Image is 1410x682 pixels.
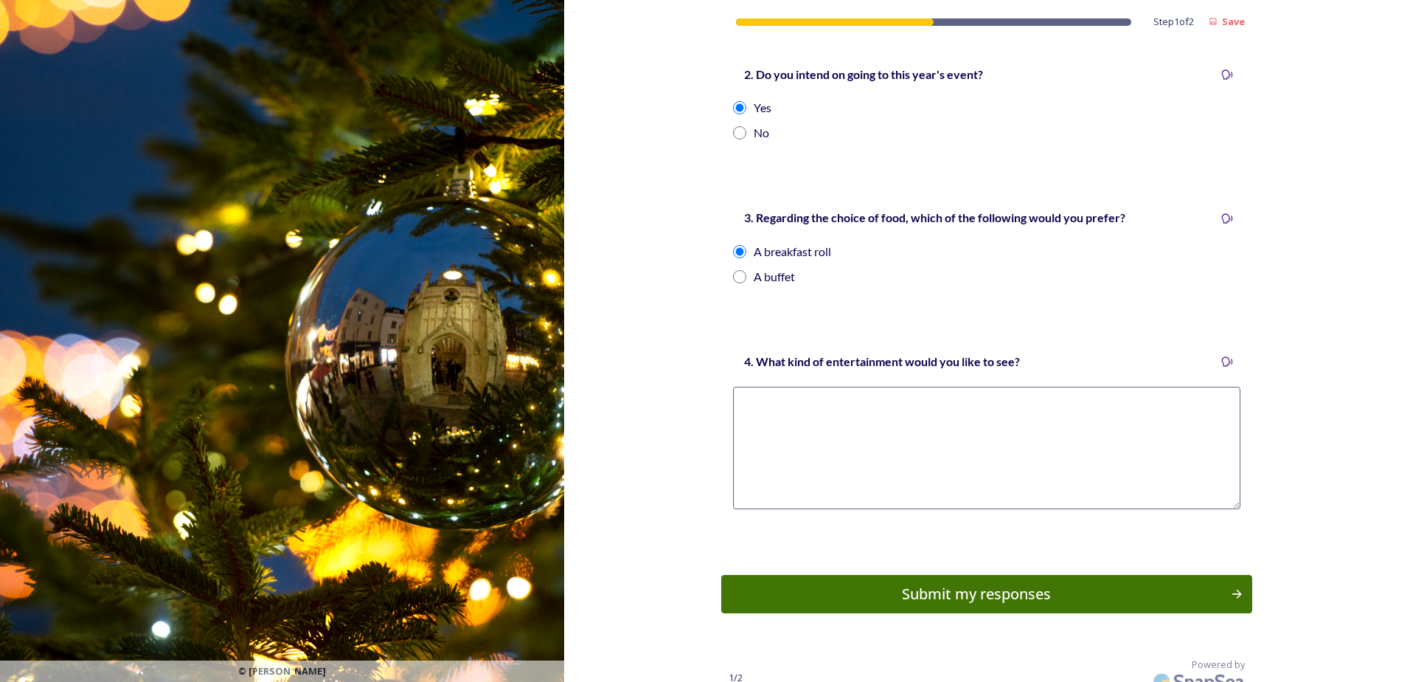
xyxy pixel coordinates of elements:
strong: 3. Regarding the choice of food, which of the following would you prefer? [744,210,1125,224]
div: No [754,124,769,142]
strong: 4. What kind of entertainment would you like to see? [744,354,1020,368]
span: Step 1 of 2 [1153,15,1194,29]
span: © [PERSON_NAME] [238,664,326,678]
span: Powered by [1192,658,1245,672]
button: Continue [721,575,1252,613]
strong: 2. Do you intend on going to this year's event? [744,67,983,81]
strong: Save [1222,15,1245,28]
div: Submit my responses [729,583,1223,605]
div: A buffet [754,268,795,286]
div: Yes [754,99,771,117]
div: A breakfast roll [754,243,831,261]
